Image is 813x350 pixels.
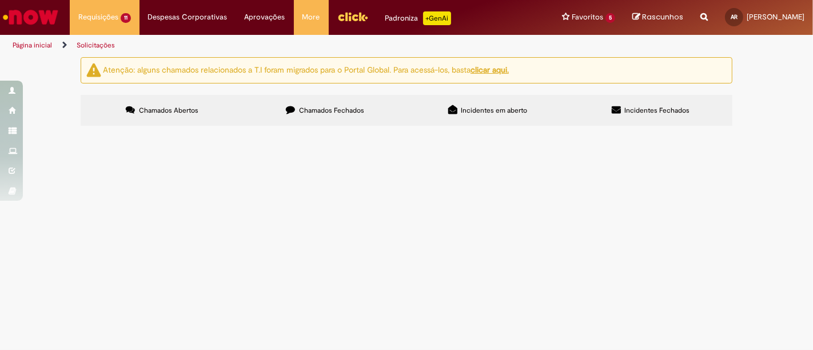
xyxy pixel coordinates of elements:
a: Rascunhos [632,12,683,23]
span: Despesas Corporativas [148,11,228,23]
a: Página inicial [13,41,52,50]
a: clicar aqui. [471,65,509,75]
span: AR [731,13,738,21]
span: Favoritos [572,11,603,23]
a: Solicitações [77,41,115,50]
span: [PERSON_NAME] [747,12,804,22]
span: More [302,11,320,23]
div: Padroniza [385,11,451,25]
span: Rascunhos [642,11,683,22]
p: +GenAi [423,11,451,25]
span: Requisições [78,11,118,23]
img: ServiceNow [1,6,60,29]
img: click_logo_yellow_360x200.png [337,8,368,25]
span: Incidentes Fechados [625,106,690,115]
span: 5 [605,13,615,23]
ul: Trilhas de página [9,35,533,56]
span: Chamados Fechados [299,106,364,115]
span: Aprovações [245,11,285,23]
ng-bind-html: Atenção: alguns chamados relacionados a T.I foram migrados para o Portal Global. Para acessá-los,... [103,65,509,75]
span: 11 [121,13,131,23]
span: Incidentes em aberto [461,106,528,115]
span: Chamados Abertos [139,106,198,115]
